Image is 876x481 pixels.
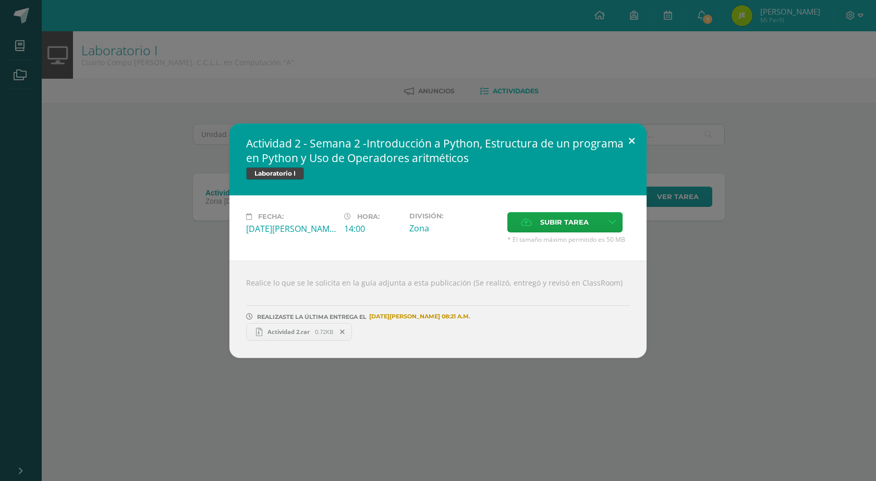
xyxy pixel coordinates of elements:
[229,261,647,358] div: Realice lo que se le solicita en la guía adjunta a esta publicación (Se realizó, entregó y revisó...
[540,213,589,232] span: Subir tarea
[246,223,336,235] div: [DATE][PERSON_NAME]
[246,167,304,180] span: Laboratorio I
[367,316,470,317] span: [DATE][PERSON_NAME] 08:21 A.M.
[344,223,401,235] div: 14:00
[262,328,315,336] span: Actividad 2.rar
[617,124,647,159] button: Close (Esc)
[334,326,351,338] span: Remover entrega
[357,213,380,220] span: Hora:
[409,212,499,220] label: División:
[246,136,630,165] h2: Actividad 2 - Semana 2 -Introducción a Python, Estructura de un programa en Python y Uso de Opera...
[246,323,352,341] a: Actividad 2.rar 0.72KB
[507,235,630,244] span: * El tamaño máximo permitido es 50 MB
[258,213,284,220] span: Fecha:
[315,328,333,336] span: 0.72KB
[257,313,367,320] span: REALIZASTE LA ÚLTIMA ENTREGA EL
[409,223,499,234] div: Zona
